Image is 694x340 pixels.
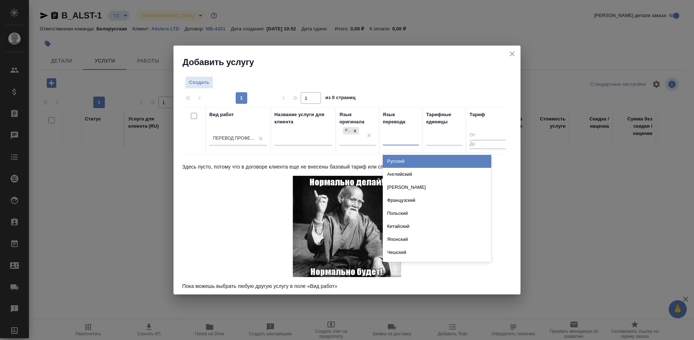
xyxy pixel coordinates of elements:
[383,181,491,194] div: [PERSON_NAME]
[470,111,485,118] div: Тариф
[383,155,491,168] div: Русский
[325,93,356,104] span: из 0 страниц
[470,131,506,140] input: От
[383,246,491,259] div: Чешский
[383,207,491,220] div: Польский
[383,220,491,233] div: Китайский
[343,127,351,135] div: Русский
[383,194,491,207] div: Французский
[383,111,419,126] div: Язык перевода
[339,111,376,126] div: Язык оригинала
[274,111,332,126] div: Название услуги для клиента
[183,56,520,68] h2: Добавить услугу
[470,140,506,149] input: До
[182,161,512,172] p: Здесь пусто, потому что в договоре клиента еще не внесены базовый тариф или спец. услуги
[182,281,512,292] p: Пока можешь выбрать любую другую услугу в поле «Вид работ»
[383,259,491,272] div: Сербский
[213,135,255,141] div: Перевод Профессиональный
[383,168,491,181] div: Английский
[507,48,518,59] button: close
[185,76,213,89] button: Создать
[426,111,462,126] div: Тарифные единицы
[189,78,209,87] span: Создать
[293,172,401,281] img: Монах-мудрец
[342,126,360,135] div: Русский
[209,111,234,118] div: Вид работ
[383,233,491,246] div: Японский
